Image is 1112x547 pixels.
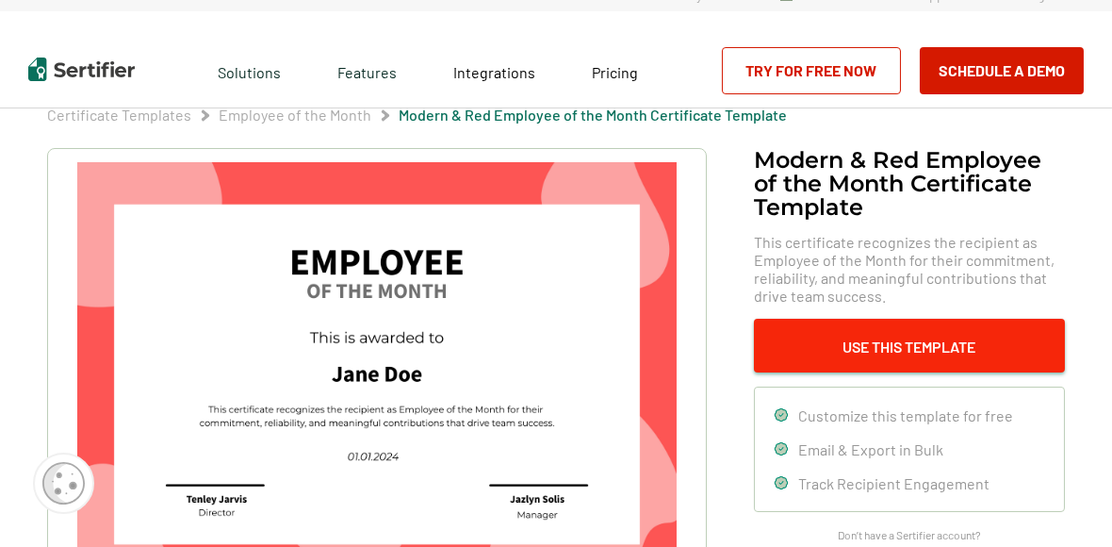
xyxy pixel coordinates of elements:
span: Integrations [454,63,536,81]
span: Customize this template for free [798,406,1013,424]
span: Track Recipient Engagement [798,474,989,492]
button: Schedule a Demo [920,47,1084,94]
span: Solutions [219,58,282,82]
a: Modern & Red Employee of the Month Certificate Template [399,106,787,124]
button: Use This Template [754,319,1065,373]
h1: Modern & Red Employee of the Month Certificate Template [754,148,1065,219]
span: Email & Export in Bulk [798,440,943,458]
a: Try for Free Now [722,47,901,94]
span: This certificate recognizes the recipient as Employee of the Month for their commitment, reliabil... [754,233,1065,305]
span: Don’t have a Sertifier account? [838,526,981,544]
img: Cookie Popup Icon [42,462,85,505]
a: Integrations [454,58,536,82]
img: Sertifier | Digital Credentialing Platform [28,58,135,81]
a: Employee of the Month [219,106,371,124]
span: Pricing [593,63,639,81]
a: Pricing [593,58,639,82]
div: Breadcrumb [47,106,787,124]
a: Certificate Templates [47,106,191,124]
span: Features [338,58,398,82]
iframe: Chat Widget [1018,456,1112,547]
